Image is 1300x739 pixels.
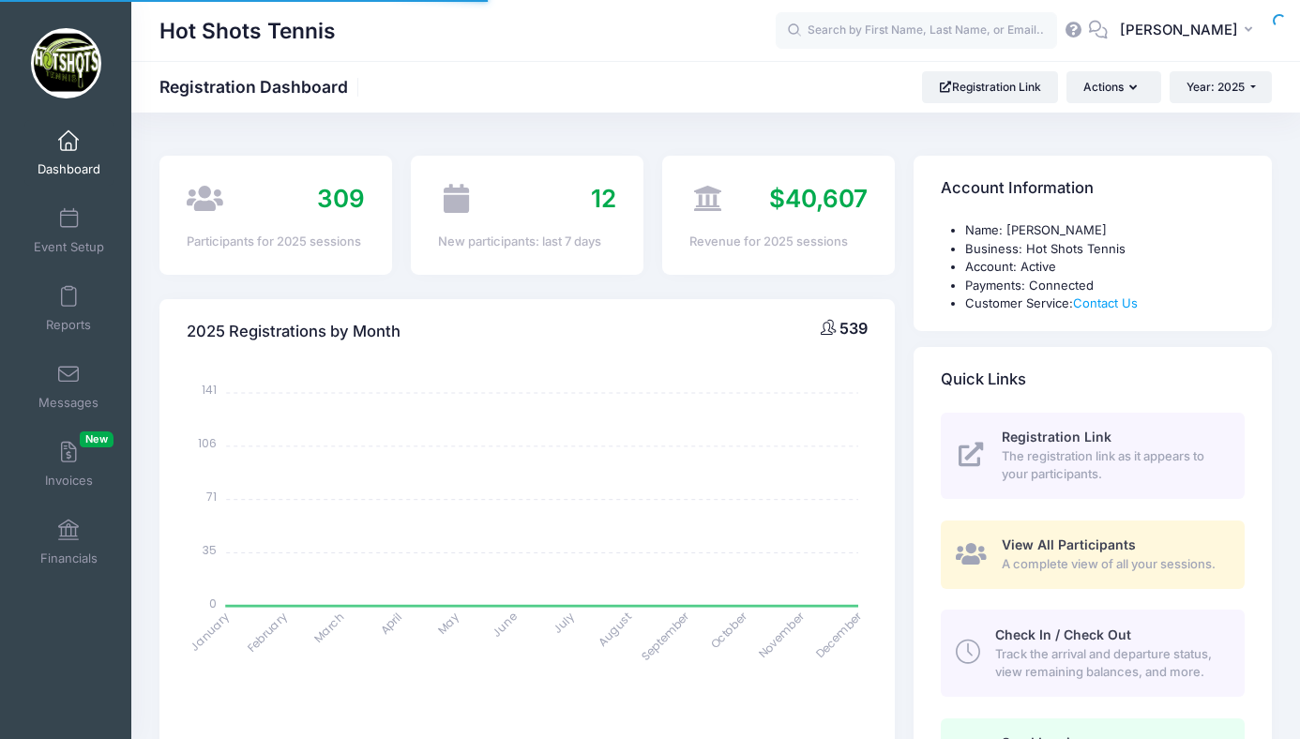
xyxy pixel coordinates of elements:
span: [PERSON_NAME] [1120,20,1238,40]
tspan: 106 [198,435,217,451]
a: Financials [24,509,113,575]
li: Customer Service: [965,294,1245,313]
div: Revenue for 2025 sessions [689,233,868,251]
li: Account: Active [965,258,1245,277]
span: Financials [40,550,98,566]
span: $40,607 [769,184,868,213]
h1: Registration Dashboard [159,77,364,97]
tspan: February [244,609,290,655]
tspan: March [310,609,348,646]
input: Search by First Name, Last Name, or Email... [776,12,1057,50]
tspan: 71 [206,489,217,505]
div: New participants: last 7 days [438,233,616,251]
a: Dashboard [24,120,113,186]
tspan: December [812,609,866,662]
h4: Account Information [941,162,1094,216]
span: Event Setup [34,239,104,255]
a: Event Setup [24,198,113,264]
tspan: 0 [209,596,217,611]
a: Messages [24,354,113,419]
span: Year: 2025 [1187,80,1245,94]
a: Registration Link [922,71,1058,103]
button: Year: 2025 [1170,71,1272,103]
span: 539 [839,319,868,338]
tspan: July [550,609,578,637]
img: Hot Shots Tennis [31,28,101,98]
h4: Quick Links [941,353,1026,406]
h1: Hot Shots Tennis [159,9,336,53]
span: Invoices [45,473,93,489]
tspan: January [188,609,234,655]
tspan: May [434,609,462,637]
span: Messages [38,395,98,411]
span: Reports [46,317,91,333]
button: [PERSON_NAME] [1108,9,1272,53]
button: Actions [1066,71,1160,103]
span: New [80,431,113,447]
span: 12 [591,184,616,213]
span: Track the arrival and departure status, view remaining balances, and more. [995,645,1223,682]
span: View All Participants [1002,536,1136,552]
a: InvoicesNew [24,431,113,497]
div: Participants for 2025 sessions [187,233,365,251]
span: 309 [317,184,365,213]
a: Registration Link The registration link as it appears to your participants. [941,413,1245,499]
a: View All Participants A complete view of all your sessions. [941,520,1245,589]
a: Reports [24,276,113,341]
span: Check In / Check Out [995,626,1131,642]
tspan: August [595,609,635,649]
span: The registration link as it appears to your participants. [1002,447,1223,484]
tspan: October [707,609,751,653]
span: Registration Link [1002,429,1111,445]
tspan: June [489,609,520,640]
tspan: November [755,609,809,662]
li: Name: [PERSON_NAME] [965,221,1245,240]
span: A complete view of all your sessions. [1002,555,1223,574]
span: Dashboard [38,161,100,177]
tspan: 141 [202,382,217,398]
li: Business: Hot Shots Tennis [965,240,1245,259]
tspan: September [638,609,693,664]
h4: 2025 Registrations by Month [187,306,401,359]
li: Payments: Connected [965,277,1245,295]
tspan: April [377,609,405,637]
a: Check In / Check Out Track the arrival and departure status, view remaining balances, and more. [941,610,1245,696]
a: Contact Us [1073,295,1138,310]
tspan: 35 [203,542,217,558]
